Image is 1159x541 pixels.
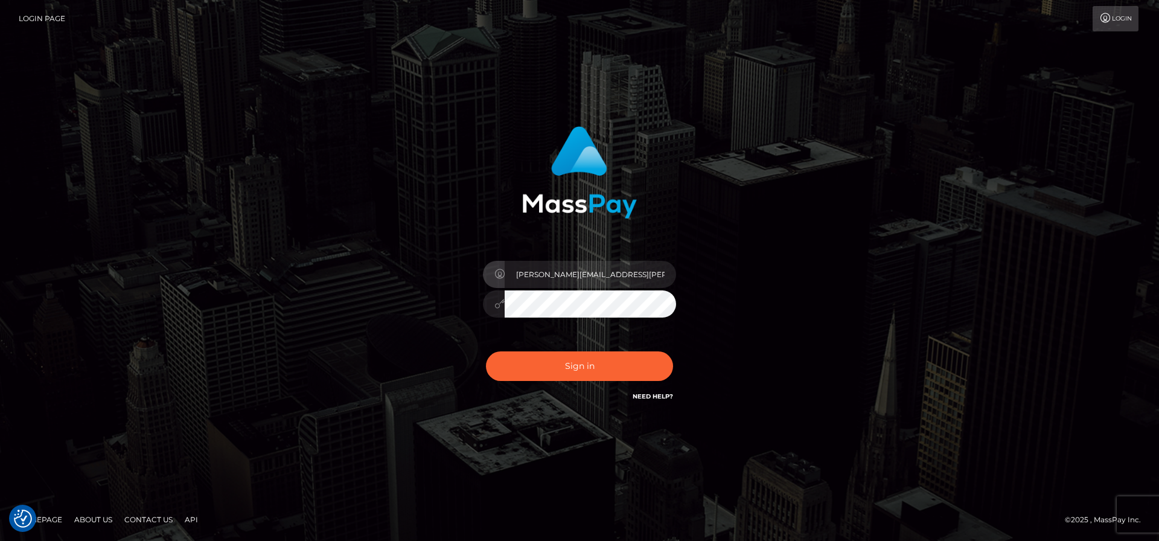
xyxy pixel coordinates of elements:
a: API [180,510,203,529]
input: Username... [505,261,676,288]
img: Revisit consent button [14,510,32,528]
img: MassPay Login [522,126,637,219]
button: Sign in [486,351,673,381]
a: Contact Us [120,510,177,529]
a: Need Help? [633,392,673,400]
button: Consent Preferences [14,510,32,528]
a: About Us [69,510,117,529]
a: Login [1093,6,1138,31]
a: Login Page [19,6,65,31]
div: © 2025 , MassPay Inc. [1065,513,1150,527]
a: Homepage [13,510,67,529]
